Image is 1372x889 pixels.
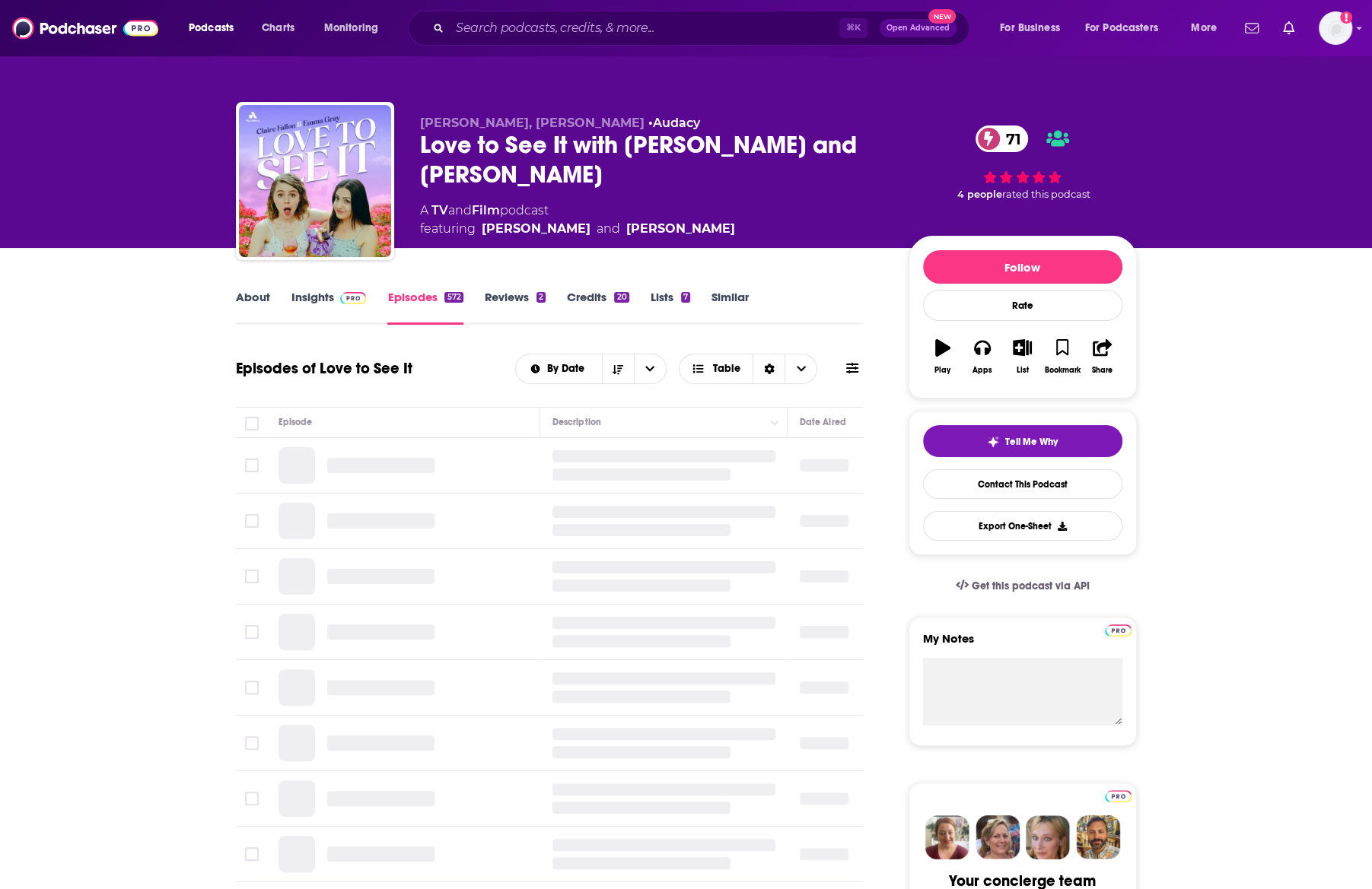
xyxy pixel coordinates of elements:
button: tell me why sparkleTell Me Why [923,425,1122,457]
a: InsightsPodchaser Pro [291,290,367,325]
span: Toggle select row [245,847,259,861]
a: Reviews2 [485,290,546,325]
div: Episode [279,413,313,431]
span: Tell Me Why [1005,436,1058,448]
span: For Business [1000,17,1060,39]
a: Show notifications dropdown [1239,15,1265,41]
div: 7 [681,292,690,303]
div: Share [1092,366,1113,375]
div: Search podcasts, credits, & more... [422,11,984,46]
span: and [448,203,472,217]
h1: Episodes of Love to See It [236,359,412,378]
span: Podcasts [189,17,234,39]
button: Open AdvancedNew [880,19,957,37]
a: Emma Gray [626,220,735,238]
a: Credits20 [567,290,629,325]
span: • [648,116,700,130]
a: Pro website [1105,622,1132,637]
span: Toggle select row [245,792,259,805]
button: Show profile menu [1319,11,1352,45]
div: List [1017,366,1029,375]
span: Get this podcast via API [971,579,1089,592]
div: Sort Direction [753,354,785,383]
svg: Add a profile image [1340,11,1352,24]
a: Pro website [1105,788,1132,802]
button: Play [923,329,963,384]
span: Open Advanced [887,24,950,32]
a: Similar [711,290,749,325]
span: By Date [547,364,590,374]
span: [PERSON_NAME], [PERSON_NAME] [420,116,645,130]
img: Sydney Profile [925,815,969,859]
a: Charts [252,16,304,40]
button: Choose View [679,354,818,384]
div: A podcast [420,202,735,238]
button: List [1002,329,1042,384]
div: 572 [444,292,463,303]
img: Podchaser Pro [340,292,367,304]
span: Monitoring [324,17,378,39]
span: More [1191,17,1217,39]
button: Share [1082,329,1122,384]
button: Column Actions [766,414,784,432]
div: Play [934,366,950,375]
span: ⌘ K [839,18,867,38]
button: open menu [1180,16,1236,40]
input: Search podcasts, credits, & more... [450,16,839,40]
button: Bookmark [1043,329,1082,384]
img: Love to See It with Emma and Claire [239,105,391,257]
span: New [928,9,956,24]
a: Film [472,203,500,217]
button: open menu [314,16,398,40]
img: Jules Profile [1026,815,1070,859]
label: My Notes [923,631,1122,658]
img: tell me why sparkle [987,436,999,448]
button: open menu [634,354,666,383]
button: open menu [516,364,602,374]
span: Toggle select row [245,459,259,472]
a: TV [431,203,448,217]
a: Audacy [653,116,700,130]
a: Claire Fallon [482,220,591,238]
a: Lists7 [651,290,690,325]
img: Barbara Profile [976,815,1020,859]
a: Contact This Podcast [923,469,1122,499]
img: Podchaser - Follow, Share and Rate Podcasts [12,14,158,43]
img: Podchaser Pro [1105,790,1132,802]
button: open menu [989,16,1079,40]
img: Jon Profile [1076,815,1120,859]
button: Sort Direction [602,354,634,383]
button: open menu [178,16,253,40]
button: Apps [963,329,1002,384]
span: 71 [991,125,1029,152]
div: Description [552,413,601,431]
span: Toggle select row [245,514,259,528]
div: Date Aired [800,413,846,431]
div: 2 [536,292,546,303]
span: Toggle select row [245,570,259,583]
button: Export One-Sheet [923,511,1122,541]
button: open menu [1075,16,1180,40]
a: About [236,290,270,325]
h2: Choose List sort [515,354,667,384]
span: rated this podcast [1002,189,1090,200]
img: User Profile [1319,11,1352,45]
span: featuring [420,220,735,238]
span: 4 people [957,189,1002,200]
a: 71 [976,125,1029,152]
div: Bookmark [1044,366,1080,375]
span: Toggle select row [245,625,259,639]
div: Rate [923,290,1122,321]
a: Episodes572 [387,290,463,325]
span: Logged in as jennevievef [1319,11,1352,45]
span: For Podcasters [1085,17,1158,39]
span: Table [713,364,740,374]
a: Show notifications dropdown [1277,15,1300,41]
div: 20 [614,292,629,303]
span: Charts [262,17,294,39]
span: Toggle select row [245,736,259,750]
img: Podchaser Pro [1105,624,1132,637]
a: Get this podcast via API [944,567,1102,605]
